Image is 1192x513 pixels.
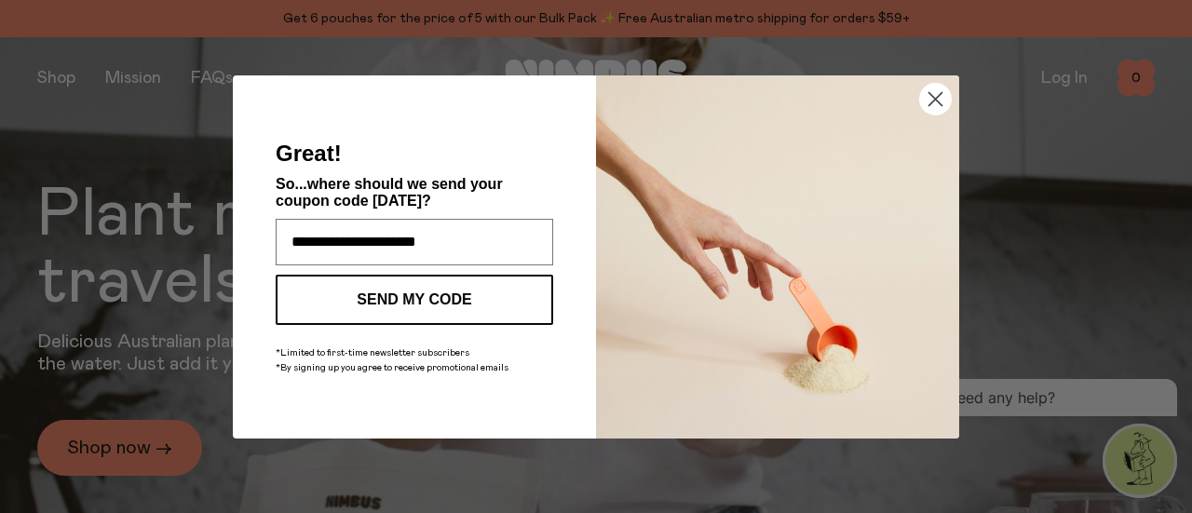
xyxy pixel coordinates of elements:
img: c0d45117-8e62-4a02-9742-374a5db49d45.jpeg [596,75,959,439]
span: *Limited to first-time newsletter subscribers [276,348,469,358]
button: Close dialog [919,83,952,115]
span: Great! [276,141,342,166]
input: Enter your email address [276,219,553,265]
span: So...where should we send your coupon code [DATE]? [276,176,503,209]
span: *By signing up you agree to receive promotional emails [276,363,508,372]
button: SEND MY CODE [276,275,553,325]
